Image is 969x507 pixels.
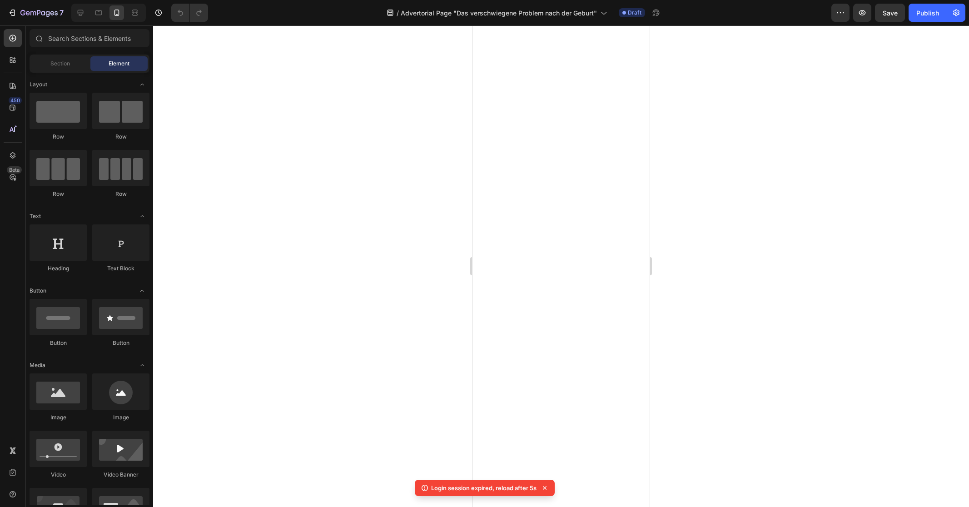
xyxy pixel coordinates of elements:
div: Heading [30,264,87,273]
div: Image [30,413,87,422]
span: Toggle open [135,209,149,224]
button: Save [875,4,905,22]
span: Draft [628,9,641,17]
div: Row [92,133,149,141]
div: Undo/Redo [171,4,208,22]
div: Row [30,133,87,141]
div: Text Block [92,264,149,273]
span: Toggle open [135,77,149,92]
span: Text [30,212,41,220]
input: Search Sections & Elements [30,29,149,47]
p: 7 [60,7,64,18]
button: 7 [4,4,68,22]
div: Video Banner [92,471,149,479]
div: Publish [916,8,939,18]
div: 450 [9,97,22,104]
div: Row [30,190,87,198]
span: Toggle open [135,283,149,298]
div: Row [92,190,149,198]
span: / [397,8,399,18]
span: Button [30,287,46,295]
div: Button [92,339,149,347]
span: Section [50,60,70,68]
div: Image [92,413,149,422]
div: Button [30,339,87,347]
span: Toggle open [135,358,149,373]
div: Video [30,471,87,479]
span: Media [30,361,45,369]
span: Element [109,60,129,68]
button: Publish [909,4,947,22]
span: Advertorial Page "Das verschwiegene Problem nach der Geburt" [401,8,597,18]
span: Layout [30,80,47,89]
p: Login session expired, reload after 5s [431,483,537,492]
div: Beta [7,166,22,174]
iframe: Design area [472,25,650,507]
span: Save [883,9,898,17]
